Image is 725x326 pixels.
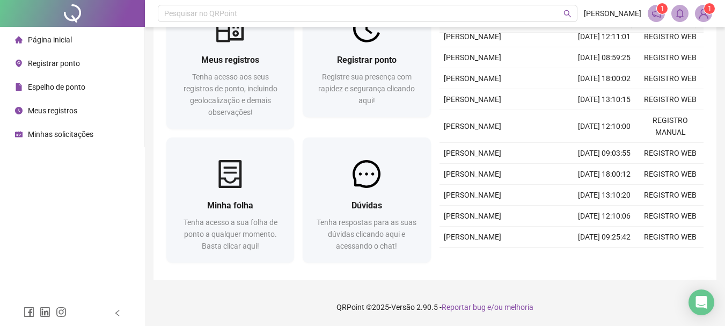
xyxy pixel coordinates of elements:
[28,83,85,91] span: Espelho de ponto
[638,110,704,143] td: REGISTRO MANUAL
[15,36,23,44] span: home
[28,35,72,44] span: Página inicial
[318,73,415,105] span: Registre sua presença com rapidez e segurança clicando aqui!
[572,68,638,89] td: [DATE] 18:00:02
[651,9,661,18] span: notification
[661,5,664,12] span: 1
[638,227,704,248] td: REGISTRO WEB
[657,3,668,14] sup: 1
[638,206,704,227] td: REGISTRO WEB
[584,8,641,19] span: [PERSON_NAME]
[24,307,34,317] span: facebook
[689,289,714,315] div: Open Intercom Messenger
[444,32,501,41] span: [PERSON_NAME]
[444,233,501,241] span: [PERSON_NAME]
[444,95,501,104] span: [PERSON_NAME]
[444,149,501,157] span: [PERSON_NAME]
[638,47,704,68] td: REGISTRO WEB
[201,55,259,65] span: Meus registros
[444,170,501,178] span: [PERSON_NAME]
[28,130,93,139] span: Minhas solicitações
[704,3,715,14] sup: Atualize o seu contato no menu Meus Dados
[40,307,50,317] span: linkedin
[184,218,277,250] span: Tenha acesso a sua folha de ponto a qualquer momento. Basta clicar aqui!
[317,218,416,250] span: Tenha respostas para as suas dúvidas clicando aqui e acessando o chat!
[303,137,430,263] a: DúvidasTenha respostas para as suas dúvidas clicando aqui e acessando o chat!
[572,110,638,143] td: [DATE] 12:10:00
[572,227,638,248] td: [DATE] 09:25:42
[572,164,638,185] td: [DATE] 18:00:12
[572,47,638,68] td: [DATE] 08:59:25
[695,5,712,21] img: 93554
[444,53,501,62] span: [PERSON_NAME]
[15,60,23,67] span: environment
[675,9,685,18] span: bell
[638,185,704,206] td: REGISTRO WEB
[56,307,67,317] span: instagram
[444,74,501,83] span: [PERSON_NAME]
[391,303,415,311] span: Versão
[638,68,704,89] td: REGISTRO WEB
[114,309,121,317] span: left
[572,185,638,206] td: [DATE] 13:10:20
[15,131,23,138] span: schedule
[572,206,638,227] td: [DATE] 12:10:06
[184,73,277,117] span: Tenha acesso aos seus registros de ponto, incluindo geolocalização e demais observações!
[572,89,638,110] td: [DATE] 13:10:15
[28,106,77,115] span: Meus registros
[572,26,638,47] td: [DATE] 12:11:01
[638,89,704,110] td: REGISTRO WEB
[572,143,638,164] td: [DATE] 09:03:55
[207,200,253,211] span: Minha folha
[708,5,712,12] span: 1
[15,107,23,114] span: clock-circle
[638,26,704,47] td: REGISTRO WEB
[563,10,572,18] span: search
[444,191,501,199] span: [PERSON_NAME]
[166,137,294,263] a: Minha folhaTenha acesso a sua folha de ponto a qualquer momento. Basta clicar aqui!
[351,200,382,211] span: Dúvidas
[442,303,533,311] span: Reportar bug e/ou melhoria
[444,122,501,131] span: [PERSON_NAME]
[28,59,80,68] span: Registrar ponto
[638,143,704,164] td: REGISTRO WEB
[15,83,23,91] span: file
[638,164,704,185] td: REGISTRO WEB
[444,212,501,220] span: [PERSON_NAME]
[145,288,725,326] footer: QRPoint © 2025 - 2.90.5 -
[337,55,397,65] span: Registrar ponto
